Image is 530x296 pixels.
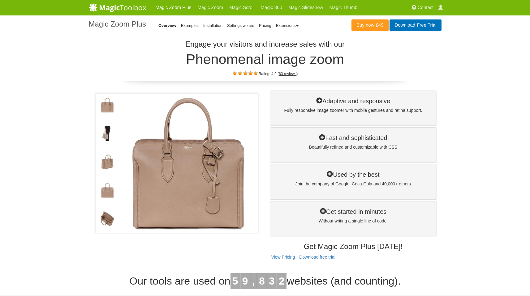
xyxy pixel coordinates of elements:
[119,94,258,233] img: Magic Zoom Plus Demo
[252,275,255,287] b: ,
[275,98,432,113] a: Adaptive and responsiveFully responsive image zoomer with mobile gestures and retina support.
[418,5,434,10] span: Contact
[275,171,432,187] a: Used by the bestJoin the company of Google, Coca-Cola and 40,000+ others
[259,23,271,28] a: Pricing
[275,218,432,224] span: Without writing a single line of code.
[351,19,389,31] a: Buy now£49
[390,19,441,31] a: DownloadFree Trial
[374,23,384,28] span: £49
[100,211,115,228] img: JavaScript zoom tool example
[242,275,248,287] b: 9
[227,23,254,28] a: Settings wizard
[275,134,432,150] a: Fast and sophisticatedBeautifully refined and customizable with CSS
[276,23,299,28] a: Extensions
[203,23,222,28] a: Installation
[158,23,176,28] a: Overview
[279,72,296,76] a: 63 reviews
[275,208,432,224] a: Get started in minutesWithout writing a single line of code.
[232,275,238,287] b: 5
[415,23,436,28] span: Free Trial
[100,183,115,200] img: Hover image zoom example
[275,144,432,150] span: Beautifully refined and customizable with CSS
[275,108,432,113] span: Fully responsive image zoomer with mobile gestures and retina support.
[271,255,295,260] a: View Pricing
[275,181,432,187] span: Join the company of Google, Coca-Cola and 40,000+ others
[100,126,115,143] img: JavaScript image zoom example
[270,243,437,251] h3: Get Magic Zoom Plus [DATE]!
[119,94,258,233] a: Example caption!
[89,52,442,67] h2: Phenomenal image zoom
[279,275,285,287] b: 2
[299,255,335,260] a: Download free trial
[100,154,115,171] img: jQuery image zoom example
[269,275,275,287] b: 3
[259,275,265,287] b: 8
[89,273,442,289] h3: Our tools are used on websites (and counting).
[181,23,199,28] a: Examples
[100,97,115,115] img: Product image zoom example
[89,70,442,77] div: Rating: 4.9 ( )
[89,20,146,28] h1: Magic Zoom Plus
[90,40,440,48] h3: Engage your visitors and increase sales with our
[89,3,146,12] img: MagicToolbox.com - Image tools for your website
